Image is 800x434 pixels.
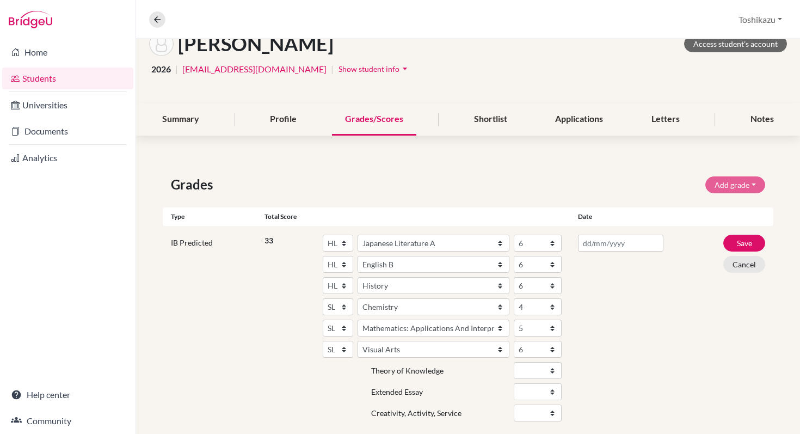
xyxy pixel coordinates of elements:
div: Date [570,212,723,222]
span: 2026 [151,63,171,76]
button: Add grade [705,176,765,193]
a: Universities [2,94,133,116]
div: IB Predicted [163,237,264,426]
a: Help center [2,384,133,406]
label: Theory of Knowledge [371,365,444,376]
img: Bridge-U [9,11,52,28]
h1: [PERSON_NAME] [178,32,334,56]
a: [EMAIL_ADDRESS][DOMAIN_NAME] [182,63,327,76]
a: Community [2,410,133,432]
input: dd/mm/yyyy [578,235,663,252]
div: Letters [638,103,693,136]
span: Show student info [339,64,399,74]
div: 33 [264,235,314,426]
label: Extended Essay [371,386,423,398]
a: Students [2,68,133,89]
a: Documents [2,120,133,142]
button: Toshikazu [734,9,787,30]
button: Cancel [723,256,765,273]
i: arrow_drop_down [399,63,410,74]
label: Creativity, Activity, Service [371,407,461,419]
span: Grades [171,175,217,194]
div: Type [163,212,264,222]
div: Profile [257,103,310,136]
span: | [175,63,178,76]
div: Total score [264,212,570,222]
img: Isaiah Phelan's avatar [149,32,174,56]
div: Shortlist [461,103,520,136]
div: Notes [737,103,787,136]
a: Home [2,41,133,63]
button: Show student infoarrow_drop_down [338,60,411,77]
span: | [331,63,334,76]
div: Applications [542,103,616,136]
a: Analytics [2,147,133,169]
button: Save [723,235,765,252]
div: Summary [149,103,212,136]
a: Access student's account [684,35,787,52]
div: Grades/Scores [332,103,416,136]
